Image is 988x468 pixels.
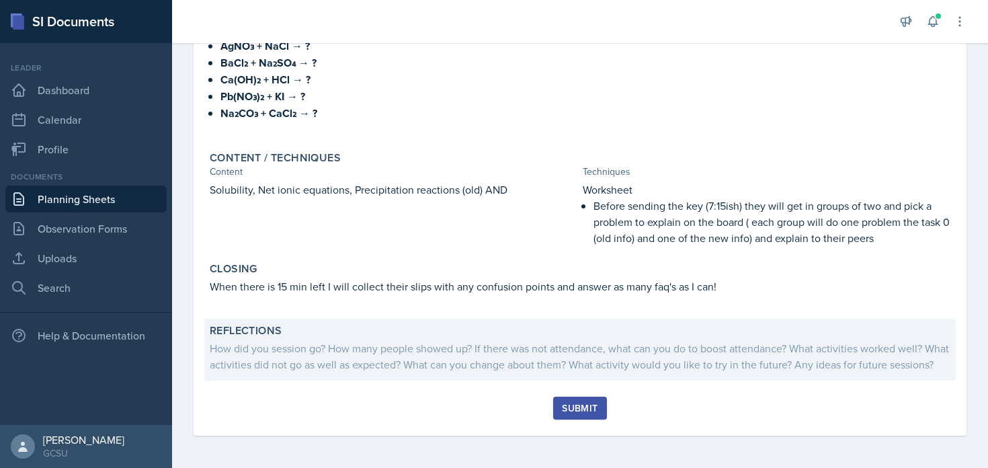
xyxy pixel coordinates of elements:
[5,215,167,242] a: Observation Forms
[5,106,167,133] a: Calendar
[583,182,950,198] p: Worksheet
[5,136,167,163] a: Profile
[220,55,317,71] strong: BaCl₂ + Na₂SO₄ → ?
[220,106,317,121] strong: Na₂CO₃ + CaCl₂ → ?
[5,77,167,104] a: Dashboard
[43,433,124,446] div: [PERSON_NAME]
[5,245,167,272] a: Uploads
[210,340,950,373] div: How did you session go? How many people showed up? If there was not attendance, what can you do t...
[210,165,577,179] div: Content
[5,186,167,212] a: Planning Sheets
[5,322,167,349] div: Help & Documentation
[583,165,950,179] div: Techniques
[210,278,950,295] p: When there is 15 min left I will collect their slips with any confusion points and answer as many...
[593,198,950,246] p: Before sending the key (7:15ish) they will get in groups of two and pick a problem to explain on ...
[5,171,167,183] div: Documents
[210,151,341,165] label: Content / Techniques
[5,62,167,74] div: Leader
[210,182,577,198] p: Solubility, Net ionic equations, Precipitation reactions (old) AND
[220,38,310,54] strong: AgNO₃ + NaCl → ?
[43,446,124,460] div: GCSU
[210,324,282,338] label: Reflections
[5,274,167,301] a: Search
[210,262,257,276] label: Closing
[220,89,305,104] strong: Pb(NO₃)₂ + KI → ?
[553,397,606,420] button: Submit
[562,403,598,414] div: Submit
[220,72,311,87] strong: Ca(OH)₂ + HCl → ?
